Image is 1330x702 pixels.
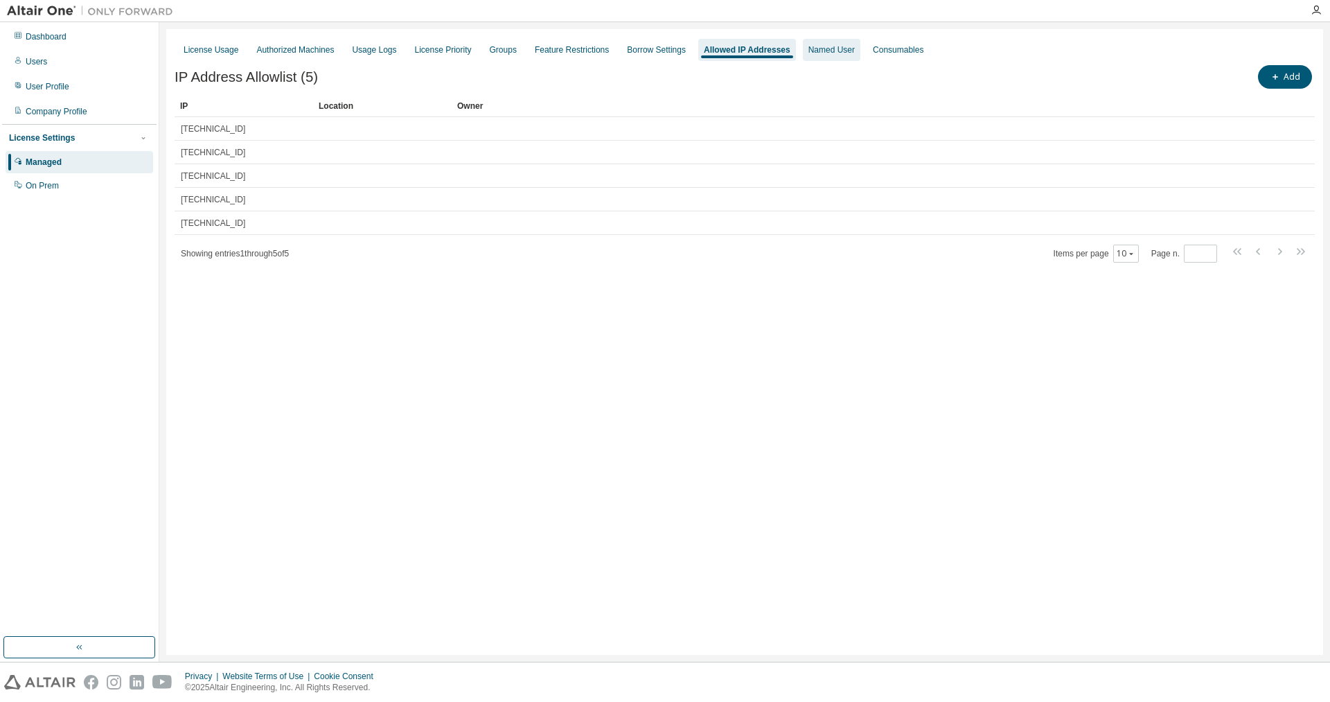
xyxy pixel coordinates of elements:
span: IP Address Allowlist (5) [175,69,318,85]
div: IP [180,95,308,117]
button: Add [1258,65,1312,89]
div: On Prem [26,180,59,191]
div: Authorized Machines [256,44,334,55]
img: Altair One [7,4,180,18]
div: User Profile [26,81,69,92]
div: Groups [490,44,517,55]
p: © 2025 Altair Engineering, Inc. All Rights Reserved. [185,682,382,694]
div: License Priority [415,44,472,55]
div: Company Profile [26,106,87,117]
img: altair_logo.svg [4,675,76,690]
span: [TECHNICAL_ID] [181,147,245,158]
div: Consumables [873,44,923,55]
button: 10 [1117,248,1135,259]
div: Usage Logs [352,44,396,55]
div: Named User [808,44,855,55]
div: Cookie Consent [314,671,381,682]
span: [TECHNICAL_ID] [181,123,245,134]
div: Website Terms of Use [222,671,314,682]
div: Location [319,95,446,117]
div: Users [26,56,47,67]
div: Feature Restrictions [535,44,609,55]
div: Owner [457,95,1276,117]
span: [TECHNICAL_ID] [181,194,245,205]
div: Borrow Settings [627,44,686,55]
img: youtube.svg [152,675,172,690]
div: License Settings [9,132,75,143]
span: [TECHNICAL_ID] [181,170,245,182]
img: instagram.svg [107,675,121,690]
span: Page n. [1151,245,1217,263]
div: Allowed IP Addresses [704,44,790,55]
div: License Usage [184,44,238,55]
div: Dashboard [26,31,66,42]
img: linkedin.svg [130,675,144,690]
span: Items per page [1054,245,1139,263]
div: Privacy [185,671,222,682]
span: Showing entries 1 through 5 of 5 [181,249,289,258]
span: [TECHNICAL_ID] [181,218,245,229]
img: facebook.svg [84,675,98,690]
div: Managed [26,157,62,168]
